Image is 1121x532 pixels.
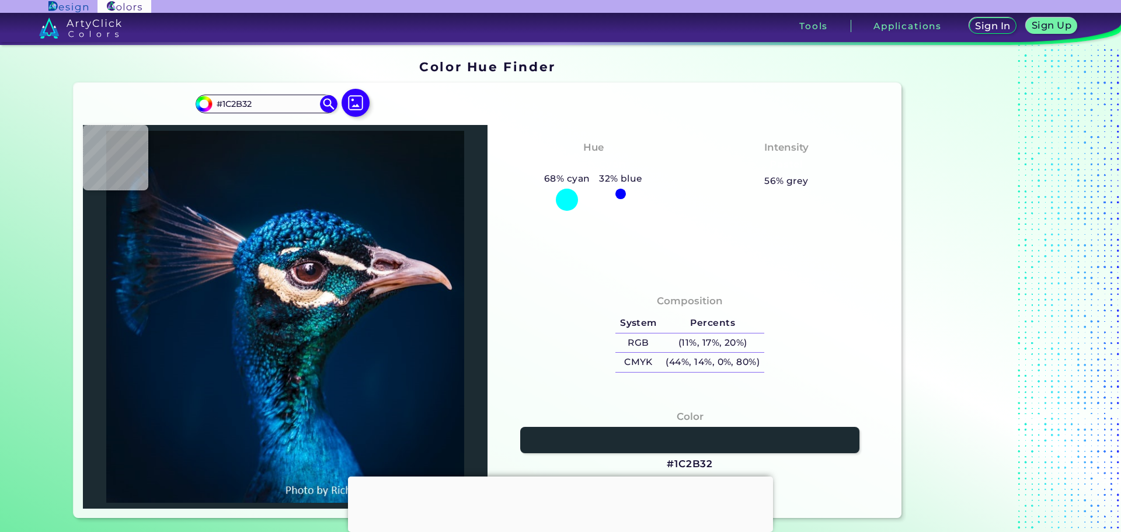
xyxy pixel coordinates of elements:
[320,95,337,113] img: icon search
[212,96,321,112] input: type color..
[667,457,713,471] h3: #1C2B32
[615,353,661,372] h5: CMYK
[906,55,1052,523] iframe: Advertisement
[419,58,555,75] h1: Color Hue Finder
[539,171,594,186] h5: 68% cyan
[662,314,764,333] h5: Percents
[89,131,482,503] img: img_pavlin.jpg
[583,139,604,156] h4: Hue
[799,22,828,30] h3: Tools
[662,353,764,372] h5: (44%, 14%, 0%, 80%)
[1028,18,1075,33] a: Sign Up
[764,139,809,156] h4: Intensity
[764,173,809,189] h5: 56% grey
[555,158,631,172] h3: Bluish Cyan
[594,171,647,186] h5: 32% blue
[39,18,121,39] img: logo_artyclick_colors_white.svg
[677,408,704,425] h4: Color
[48,1,88,12] img: ArtyClick Design logo
[976,22,1009,30] h5: Sign In
[657,293,723,310] h4: Composition
[348,477,773,529] iframe: Advertisement
[615,314,661,333] h5: System
[970,18,1015,33] a: Sign In
[873,22,942,30] h3: Applications
[342,89,370,117] img: icon picture
[615,333,661,353] h5: RGB
[662,333,764,353] h5: (11%, 17%, 20%)
[765,158,809,172] h3: Pastel
[1033,21,1070,30] h5: Sign Up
